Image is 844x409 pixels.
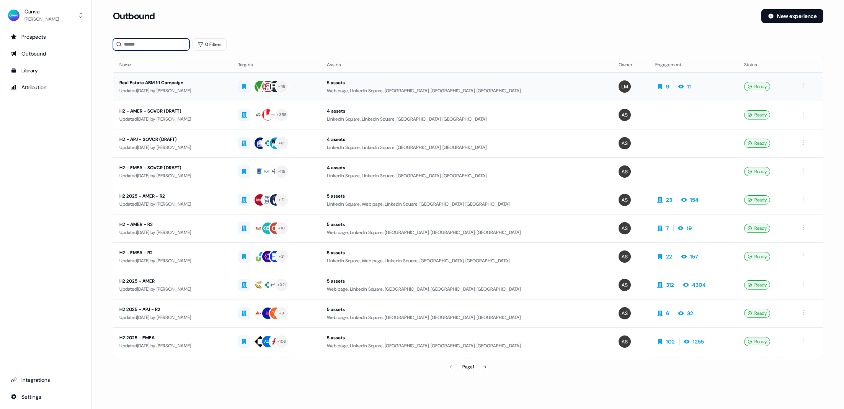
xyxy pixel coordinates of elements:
[744,139,770,148] div: Ready
[119,285,226,293] div: Updated [DATE] by [PERSON_NAME]
[119,87,226,95] div: Updated [DATE] by [PERSON_NAME]
[193,38,227,51] button: 0 Filters
[327,314,606,321] div: Web page, LinkedIn Square, [GEOGRAPHIC_DATA], [GEOGRAPHIC_DATA], [GEOGRAPHIC_DATA]
[278,83,285,90] div: + 46
[649,57,738,72] th: Engagement
[327,277,606,285] div: 5 assets
[744,280,770,290] div: Ready
[462,363,474,371] div: Page 1
[666,83,669,90] div: 9
[738,57,792,72] th: Status
[6,47,85,60] a: Go to outbound experience
[119,172,226,180] div: Updated [DATE] by [PERSON_NAME]
[11,33,81,41] div: Prospects
[666,196,672,204] div: 23
[119,249,226,257] div: H2 - EMEA - R2
[11,83,81,91] div: Attribution
[327,334,606,342] div: 5 assets
[24,8,59,15] div: Canva
[693,338,704,345] div: 1255
[278,168,285,175] div: + 115
[619,222,631,234] img: Anna
[277,111,286,118] div: + 358
[327,136,606,143] div: 4 assets
[687,309,693,317] div: 32
[327,87,606,95] div: Web page, LinkedIn Square, [GEOGRAPHIC_DATA], [GEOGRAPHIC_DATA], [GEOGRAPHIC_DATA]
[119,115,226,123] div: Updated [DATE] by [PERSON_NAME]
[119,107,226,115] div: H2 - AMER - SOVCR (DRAFT)
[11,393,81,401] div: Settings
[744,337,770,346] div: Ready
[666,224,669,232] div: 7
[327,164,606,172] div: 4 assets
[113,57,232,72] th: Name
[119,306,226,313] div: H2 2025 - APJ - R2
[619,194,631,206] img: Anna
[119,221,226,228] div: H2 - AMER - R3
[692,281,706,289] div: 4304
[744,252,770,261] div: Ready
[690,253,698,260] div: 157
[6,64,85,77] a: Go to templates
[666,338,675,345] div: 102
[321,57,612,72] th: Assets
[327,144,606,151] div: LinkedIn Square, LinkedIn Square, [GEOGRAPHIC_DATA], [GEOGRAPHIC_DATA]
[744,82,770,91] div: Ready
[278,225,285,232] div: + 10
[619,109,631,121] img: Anna
[744,167,770,176] div: Ready
[666,281,674,289] div: 312
[119,164,226,172] div: H2 - EMEA - SOVCR (DRAFT)
[327,249,606,257] div: 5 assets
[612,57,649,72] th: Owner
[6,374,85,386] a: Go to integrations
[619,307,631,319] img: Anna
[327,221,606,228] div: 5 assets
[119,200,226,208] div: Updated [DATE] by [PERSON_NAME]
[744,195,770,204] div: Ready
[327,306,606,313] div: 5 assets
[687,224,692,232] div: 19
[744,110,770,119] div: Ready
[690,196,699,204] div: 154
[619,250,631,263] img: Anna
[119,277,226,285] div: H2 2025 - AMER
[327,257,606,265] div: LinkedIn Square, Web page, LinkedIn Square, [GEOGRAPHIC_DATA], [GEOGRAPHIC_DATA]
[119,334,226,342] div: H2 2025 - EMEA
[119,192,226,200] div: H2 2025 - AMER - R2
[277,338,286,345] div: + 103
[327,200,606,208] div: LinkedIn Square, Web page, LinkedIn Square, [GEOGRAPHIC_DATA], [GEOGRAPHIC_DATA]
[327,229,606,236] div: Web page, LinkedIn Square, [GEOGRAPHIC_DATA], [GEOGRAPHIC_DATA], [GEOGRAPHIC_DATA]
[279,310,284,317] div: + 3
[327,115,606,123] div: LinkedIn Square, LinkedIn Square, [GEOGRAPHIC_DATA], [GEOGRAPHIC_DATA]
[619,137,631,149] img: Anna
[327,192,606,200] div: 5 assets
[119,136,226,143] div: H2 - APJ - SOVCR (DRAFT)
[619,335,631,348] img: Anna
[619,279,631,291] img: Anna
[6,6,85,25] button: Canva[PERSON_NAME]
[744,224,770,233] div: Ready
[11,50,81,57] div: Outbound
[6,391,85,403] button: Go to integrations
[666,253,672,260] div: 22
[278,281,286,288] div: + 321
[11,67,81,74] div: Library
[6,81,85,93] a: Go to attribution
[119,79,226,87] div: Real Estate ABM 1:1 Campaign
[113,10,155,22] h3: Outbound
[232,57,321,72] th: Targets
[279,253,284,260] div: + 21
[279,196,284,203] div: + 21
[744,309,770,318] div: Ready
[327,285,606,293] div: Web page, LinkedIn Square, [GEOGRAPHIC_DATA], [GEOGRAPHIC_DATA], [GEOGRAPHIC_DATA]
[6,31,85,43] a: Go to prospects
[119,342,226,350] div: Updated [DATE] by [PERSON_NAME]
[327,172,606,180] div: LinkedIn Square, LinkedIn Square, [GEOGRAPHIC_DATA], [GEOGRAPHIC_DATA]
[119,257,226,265] div: Updated [DATE] by [PERSON_NAME]
[687,83,691,90] div: 11
[119,314,226,321] div: Updated [DATE] by [PERSON_NAME]
[619,165,631,178] img: Anna
[327,107,606,115] div: 4 assets
[761,9,823,23] button: New experience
